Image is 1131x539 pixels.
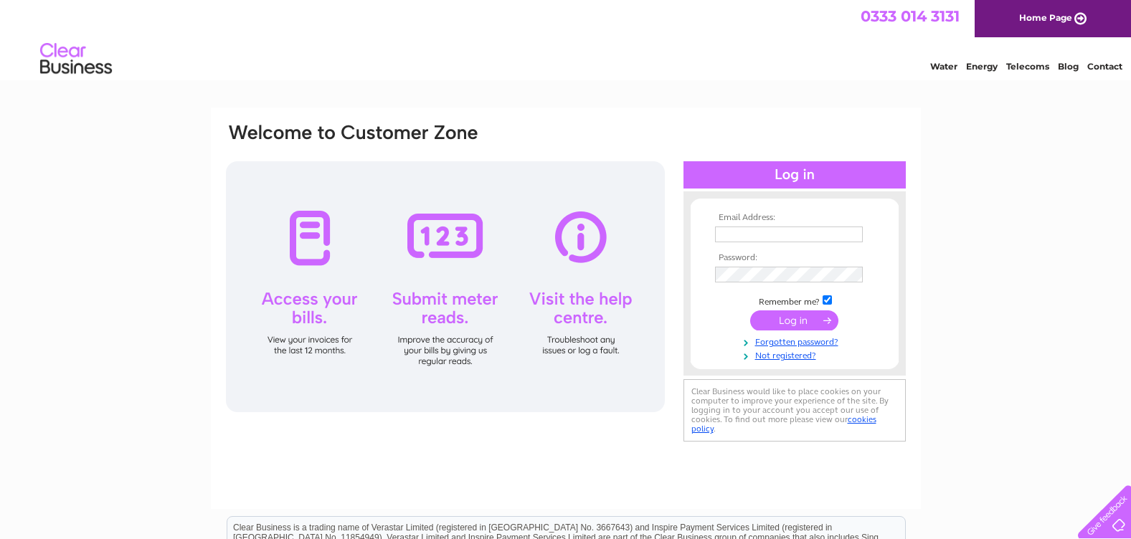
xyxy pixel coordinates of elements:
th: Password: [711,253,878,263]
a: Blog [1058,61,1079,72]
a: Not registered? [715,348,878,361]
th: Email Address: [711,213,878,223]
img: logo.png [39,37,113,81]
a: Forgotten password? [715,334,878,348]
a: Contact [1087,61,1122,72]
div: Clear Business would like to place cookies on your computer to improve your experience of the sit... [683,379,906,442]
a: Telecoms [1006,61,1049,72]
div: Clear Business is a trading name of Verastar Limited (registered in [GEOGRAPHIC_DATA] No. 3667643... [227,8,905,70]
td: Remember me? [711,293,878,307]
a: Water [930,61,957,72]
a: 0333 014 3131 [861,7,960,25]
a: cookies policy [691,414,876,434]
input: Submit [750,310,838,330]
a: Energy [966,61,998,72]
